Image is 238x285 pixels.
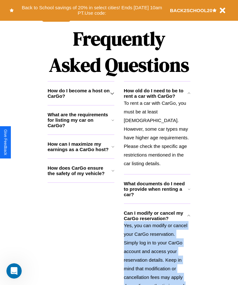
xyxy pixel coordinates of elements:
div: Give Feedback [3,129,8,155]
p: To rent a car with CarGo, you must be at least [DEMOGRAPHIC_DATA]. However, some car types may ha... [124,99,191,168]
h1: Frequently Asked Questions [48,22,190,81]
h3: How does CarGo ensure the safety of my vehicle? [48,165,111,176]
h3: What documents do I need to provide when renting a car? [124,181,188,197]
b: BACK2SCHOOL20 [170,8,212,13]
h3: How old do I need to be to rent a car with CarGo? [124,88,188,99]
h3: How do I become a host on CarGo? [48,88,110,99]
h3: What are the requirements for listing my car on CarGo? [48,112,111,128]
iframe: Intercom live chat [6,263,22,279]
button: Back to School savings of 20% in select cities! Ends [DATE] 10am PT.Use code: [14,3,170,18]
h3: How can I maximize my earnings as a CarGo host? [48,141,111,152]
h3: Can I modify or cancel my CarGo reservation? [124,210,188,221]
